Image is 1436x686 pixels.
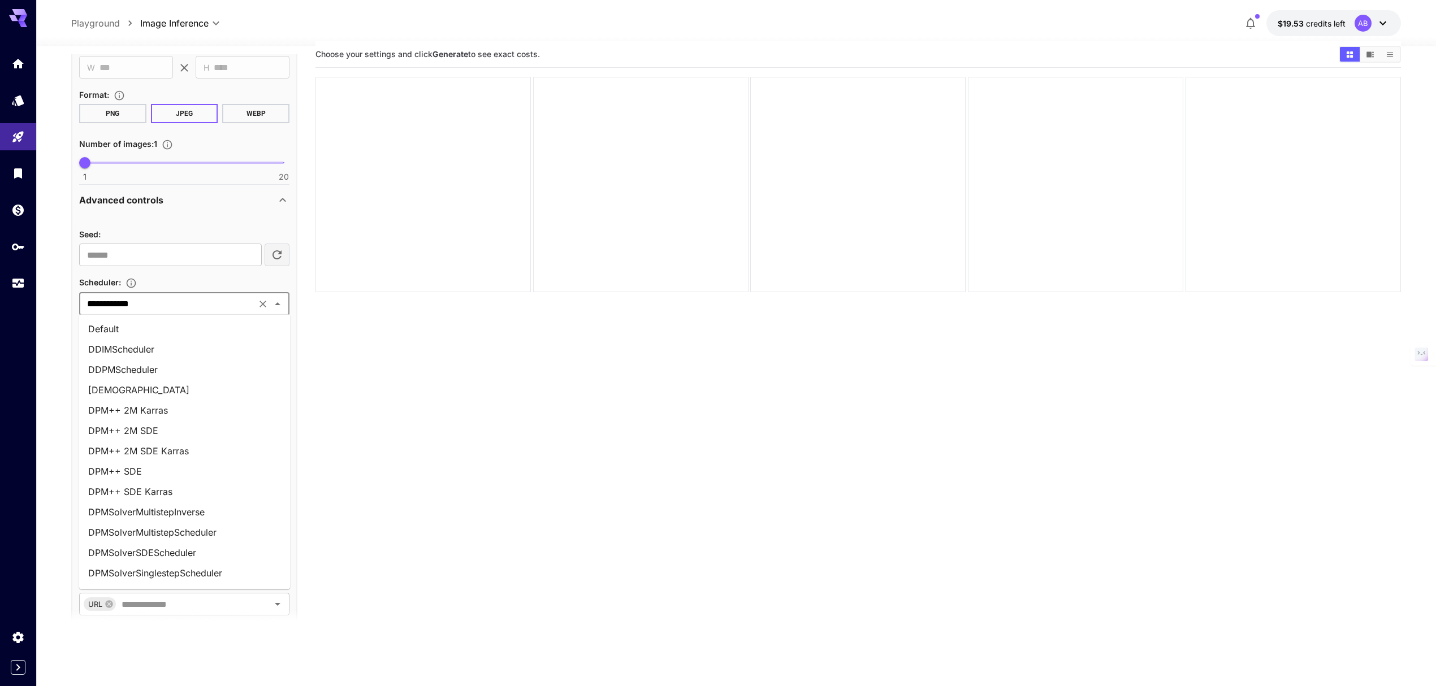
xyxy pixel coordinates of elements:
[79,186,289,214] div: Advanced controls
[79,380,290,400] li: [DEMOGRAPHIC_DATA]
[79,139,157,149] span: Number of images : 1
[11,203,25,217] div: Wallet
[1380,47,1400,62] button: Show images in list view
[84,598,107,611] span: URL
[79,319,290,339] li: Default
[79,583,290,603] li: EDMDPMSolverMultistepScheduler
[87,61,95,74] span: W
[270,596,286,612] button: Open
[11,57,25,71] div: Home
[79,481,290,502] li: DPM++ SDE Karras
[79,461,290,481] li: DPM++ SDE
[204,61,209,74] span: H
[79,542,290,563] li: DPMSolverSDEScheduler
[71,16,140,30] nav: breadcrumb
[79,339,290,359] li: DDIMScheduler
[109,90,129,101] button: Choose the file format for the output image.
[79,277,121,287] span: Scheduler :
[79,400,290,420] li: DPM++ 2M Karras
[11,93,25,107] div: Models
[157,139,178,150] button: Specify how many images to generate in a single request. Each image generation will be charged se...
[1360,47,1380,62] button: Show images in video view
[79,563,290,583] li: DPMSolverSinglestepScheduler
[79,441,290,461] li: DPM++ 2M SDE Karras
[71,16,120,30] a: Playground
[1355,15,1372,32] div: AB
[11,240,25,254] div: API Keys
[432,49,468,59] b: Generate
[79,502,290,522] li: DPMSolverMultistepInverse
[79,193,163,207] p: Advanced controls
[84,597,116,611] div: URL
[222,104,289,123] button: WEBP
[79,104,146,123] button: PNG
[279,171,289,183] span: 20
[1340,47,1360,62] button: Show images in grid view
[11,276,25,290] div: Usage
[1278,18,1346,29] div: $19.5332
[151,104,218,123] button: JPEG
[79,214,289,420] div: Advanced controls
[83,171,86,183] span: 1
[1278,19,1306,28] span: $19.53
[1266,10,1401,36] button: $19.5332AB
[79,229,101,239] span: Seed :
[79,420,290,441] li: DPM++ 2M SDE
[255,296,271,312] button: Clear
[11,660,25,675] button: Expand sidebar
[11,130,25,144] div: Playground
[11,630,25,644] div: Settings
[270,296,286,312] button: Close
[1339,46,1401,63] div: Show images in grid viewShow images in video viewShow images in list view
[1306,19,1346,28] span: credits left
[315,49,540,59] span: Choose your settings and click to see exact costs.
[79,359,290,380] li: DDPMScheduler
[79,522,290,542] li: DPMSolverMultistepScheduler
[140,16,209,30] span: Image Inference
[79,90,109,99] span: Format :
[11,166,25,180] div: Library
[121,277,141,289] button: Select the method used to control the image generation process. Different schedulers influence ho...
